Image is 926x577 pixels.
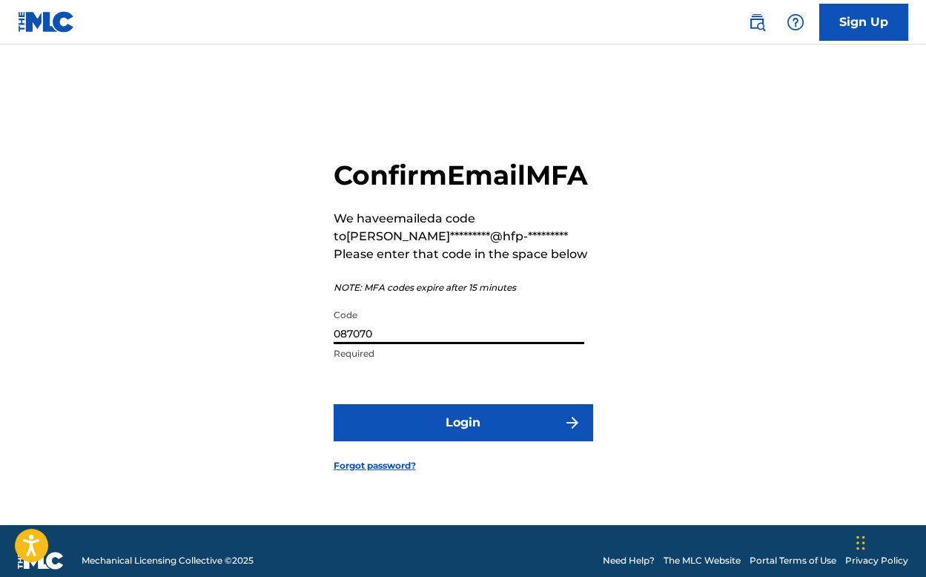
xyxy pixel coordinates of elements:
[750,554,836,567] a: Portal Terms of Use
[18,11,75,33] img: MLC Logo
[603,554,655,567] a: Need Help?
[334,159,593,192] h2: Confirm Email MFA
[819,4,908,41] a: Sign Up
[787,13,804,31] img: help
[845,554,908,567] a: Privacy Policy
[852,506,926,577] iframe: Chat Widget
[781,7,810,37] div: Help
[664,554,741,567] a: The MLC Website
[334,459,416,472] a: Forgot password?
[742,7,772,37] a: Public Search
[18,552,64,570] img: logo
[334,347,584,360] p: Required
[748,13,766,31] img: search
[82,554,254,567] span: Mechanical Licensing Collective © 2025
[334,245,593,263] p: Please enter that code in the space below
[856,521,865,565] div: Drag
[563,414,581,432] img: f7272a7cc735f4ea7f67.svg
[334,281,593,294] p: NOTE: MFA codes expire after 15 minutes
[334,404,593,441] button: Login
